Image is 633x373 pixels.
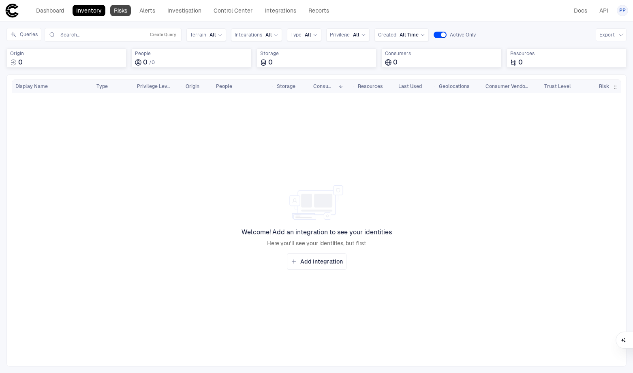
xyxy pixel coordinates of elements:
a: Reports [305,5,333,16]
div: Total sources where identities were created [6,48,126,68]
div: Expand queries side panel [6,28,45,41]
span: People [135,50,248,57]
span: Storage [277,83,295,90]
a: API [596,5,612,16]
span: Privilege Level [137,83,171,90]
span: Geolocations [439,83,470,90]
div: Total employees associated with identities [131,48,251,68]
span: Resources [510,50,623,57]
span: Display Name [15,83,48,90]
a: Inventory [73,5,105,16]
a: Alerts [136,5,159,16]
span: Last Used [398,83,422,90]
span: 0 [268,58,273,66]
span: All Time [400,32,419,38]
span: 0 [152,60,155,65]
span: Origin [10,50,123,57]
span: Risk Score [599,83,624,90]
span: Origin [186,83,199,90]
span: Consumers [313,83,335,90]
div: Total storage locations where identities are stored [257,48,376,68]
span: 0 [393,58,398,66]
span: People [216,83,232,90]
a: Control Center [210,5,256,16]
span: Type [291,32,302,38]
span: All [305,32,311,38]
span: Here you'll see your identities, but first [267,240,366,247]
span: Consumer Vendors [485,83,530,90]
button: Export [596,28,627,41]
span: 0 [518,58,523,66]
a: Integrations [261,5,300,16]
span: Privilege [330,32,350,38]
a: Docs [570,5,591,16]
button: Create Query [148,30,178,40]
span: All [353,32,359,38]
a: Risks [110,5,131,16]
span: PP [619,7,626,14]
span: 0 [143,58,148,66]
span: Active Only [450,32,476,38]
span: Trust Level [544,83,571,90]
span: Storage [260,50,373,57]
button: Queries [6,28,41,41]
a: Investigation [164,5,205,16]
span: Welcome! Add an integration to see your identities [242,228,392,236]
span: / [149,60,152,65]
span: Add Integration [300,258,343,265]
span: Resources [358,83,383,90]
span: Consumers [385,50,498,57]
span: Created [378,32,396,38]
span: Type [96,83,108,90]
span: 0 [18,58,23,66]
button: PP [617,5,628,16]
span: Terrain [190,32,206,38]
span: All [210,32,216,38]
a: Dashboard [32,5,68,16]
div: Total consumers using identities [381,48,501,68]
span: Integrations [235,32,262,38]
button: Add Integration [287,253,346,270]
div: Total resources accessed or granted by identities [507,48,627,68]
span: All [265,32,272,38]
